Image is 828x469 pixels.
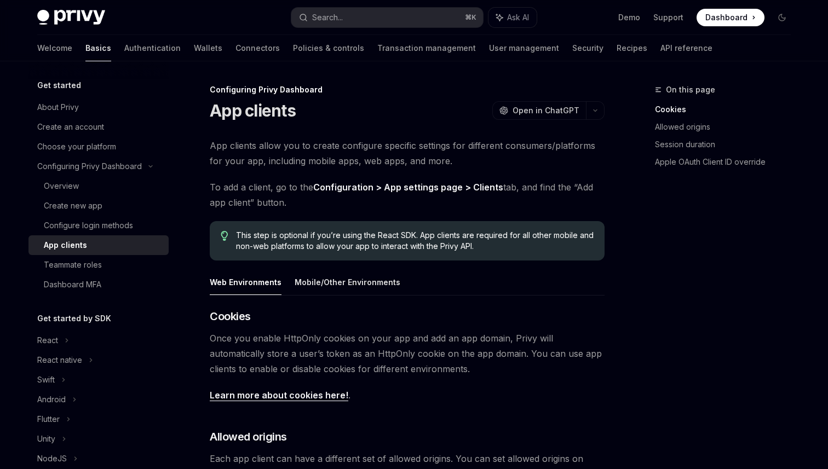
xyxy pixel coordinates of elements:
div: Search... [312,11,343,24]
a: User management [489,35,559,61]
a: Choose your platform [28,137,169,157]
h1: App clients [210,101,296,120]
span: Ask AI [507,12,529,23]
button: Open in ChatGPT [492,101,586,120]
div: Create new app [44,199,102,212]
a: Session duration [655,136,800,153]
a: Overview [28,176,169,196]
button: Ask AI [488,8,537,27]
a: Connectors [235,35,280,61]
a: Wallets [194,35,222,61]
a: About Privy [28,97,169,117]
a: Dashboard MFA [28,275,169,294]
span: ⌘ K [465,13,476,22]
a: App clients [28,235,169,255]
span: This step is optional if you’re using the React SDK. App clients are required for all other mobil... [236,230,594,252]
div: Android [37,393,66,406]
a: Configure login methods [28,216,169,235]
a: API reference [660,35,712,61]
button: Search...⌘K [291,8,483,27]
div: Teammate roles [44,258,102,271]
button: Mobile/Other Environments [295,269,400,295]
div: Configuring Privy Dashboard [210,84,605,95]
div: Configure login methods [44,219,133,232]
a: Learn more about cookies here! [210,390,348,401]
a: Transaction management [377,35,476,61]
div: Choose your platform [37,140,116,153]
div: Overview [44,180,79,193]
div: React [37,334,58,347]
div: Configuring Privy Dashboard [37,160,142,173]
a: Policies & controls [293,35,364,61]
a: Configuration > App settings page > Clients [313,182,503,193]
a: Teammate roles [28,255,169,275]
div: App clients [44,239,87,252]
div: Swift [37,373,55,386]
a: Security [572,35,603,61]
span: Cookies [210,309,251,324]
span: To add a client, go to the tab, and find the “Add app client” button. [210,180,605,210]
span: Dashboard [705,12,748,23]
h5: Get started by SDK [37,312,111,325]
button: Toggle dark mode [773,9,791,26]
span: App clients allow you to create configure specific settings for different consumers/platforms for... [210,138,605,169]
div: Flutter [37,413,60,426]
a: Welcome [37,35,72,61]
a: Demo [618,12,640,23]
a: Apple OAuth Client ID override [655,153,800,171]
span: Once you enable HttpOnly cookies on your app and add an app domain, Privy will automatically stor... [210,331,605,377]
span: On this page [666,83,715,96]
a: Create an account [28,117,169,137]
h5: Get started [37,79,81,92]
div: About Privy [37,101,79,114]
div: Create an account [37,120,104,134]
a: Allowed origins [655,118,800,136]
img: dark logo [37,10,105,25]
span: Allowed origins [210,429,287,444]
a: Authentication [124,35,181,61]
span: Open in ChatGPT [513,105,579,116]
a: Recipes [617,35,647,61]
div: Unity [37,432,55,445]
div: Dashboard MFA [44,278,101,291]
a: Create new app [28,196,169,216]
a: Support [653,12,683,23]
a: Basics [85,35,111,61]
div: React native [37,354,82,367]
div: NodeJS [37,452,67,465]
span: . [210,387,605,403]
svg: Tip [221,231,228,241]
button: Web Environments [210,269,281,295]
a: Dashboard [697,9,764,26]
a: Cookies [655,101,800,118]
